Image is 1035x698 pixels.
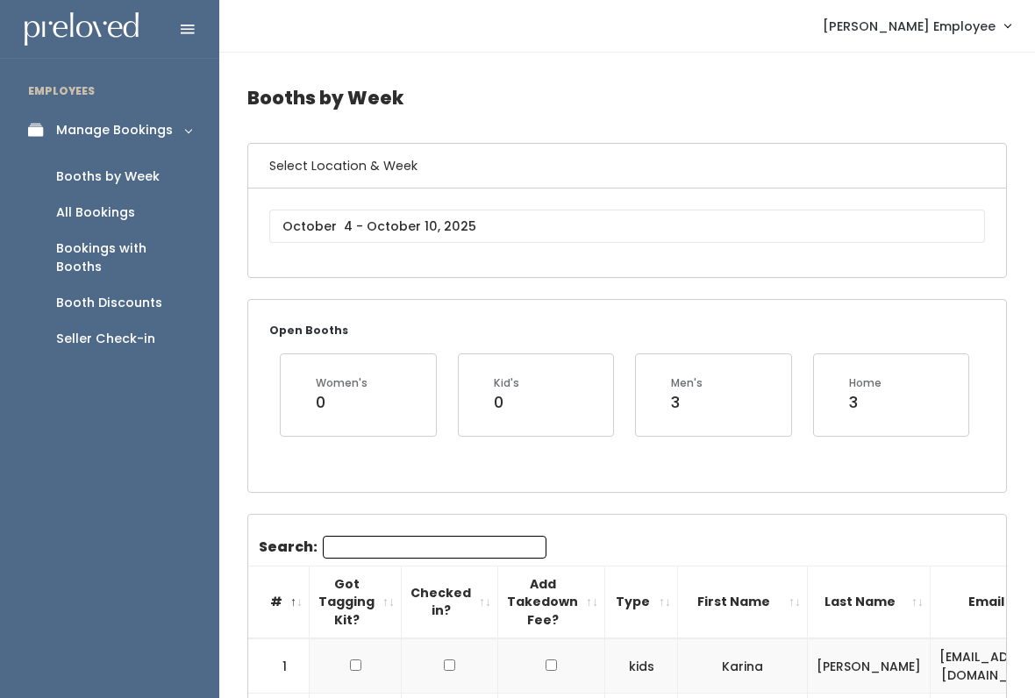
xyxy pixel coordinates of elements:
[605,566,678,638] th: Type: activate to sort column ascending
[259,536,546,559] label: Search:
[808,638,931,694] td: [PERSON_NAME]
[316,375,368,391] div: Women's
[56,294,162,312] div: Booth Discounts
[402,566,498,638] th: Checked in?: activate to sort column ascending
[56,330,155,348] div: Seller Check-in
[248,566,310,638] th: #: activate to sort column descending
[56,239,191,276] div: Bookings with Booths
[310,566,402,638] th: Got Tagging Kit?: activate to sort column ascending
[56,203,135,222] div: All Bookings
[849,391,882,414] div: 3
[269,210,985,243] input: October 4 - October 10, 2025
[323,536,546,559] input: Search:
[269,323,348,338] small: Open Booths
[678,566,808,638] th: First Name: activate to sort column ascending
[823,17,996,36] span: [PERSON_NAME] Employee
[671,375,703,391] div: Men's
[808,566,931,638] th: Last Name: activate to sort column ascending
[56,121,173,139] div: Manage Bookings
[805,7,1028,45] a: [PERSON_NAME] Employee
[605,638,678,694] td: kids
[671,391,703,414] div: 3
[494,391,519,414] div: 0
[248,638,310,694] td: 1
[498,566,605,638] th: Add Takedown Fee?: activate to sort column ascending
[248,144,1006,189] h6: Select Location & Week
[56,167,160,186] div: Booths by Week
[849,375,882,391] div: Home
[494,375,519,391] div: Kid's
[678,638,808,694] td: Karina
[247,74,1007,122] h4: Booths by Week
[25,12,139,46] img: preloved logo
[316,391,368,414] div: 0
